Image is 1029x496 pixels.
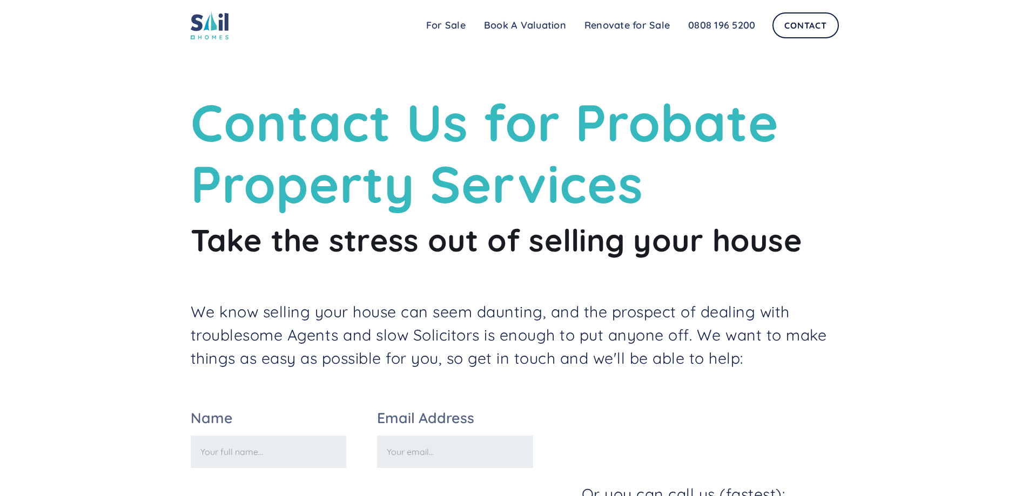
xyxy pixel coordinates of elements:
[772,12,838,38] a: Contact
[191,300,839,370] p: We know selling your house can seem daunting, and the prospect of dealing with troublesome Agents...
[191,436,347,468] input: Your full name...
[575,15,679,36] a: Renovate for Sale
[191,11,228,39] img: sail home logo colored
[475,15,575,36] a: Book A Valuation
[191,411,347,425] label: Name
[417,15,475,36] a: For Sale
[377,436,533,468] input: Your email...
[191,92,839,215] h1: Contact Us for Probate Property Services
[377,411,533,425] label: Email Address
[191,221,839,259] h2: Take the stress out of selling your house
[679,15,764,36] a: 0808 196 5200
